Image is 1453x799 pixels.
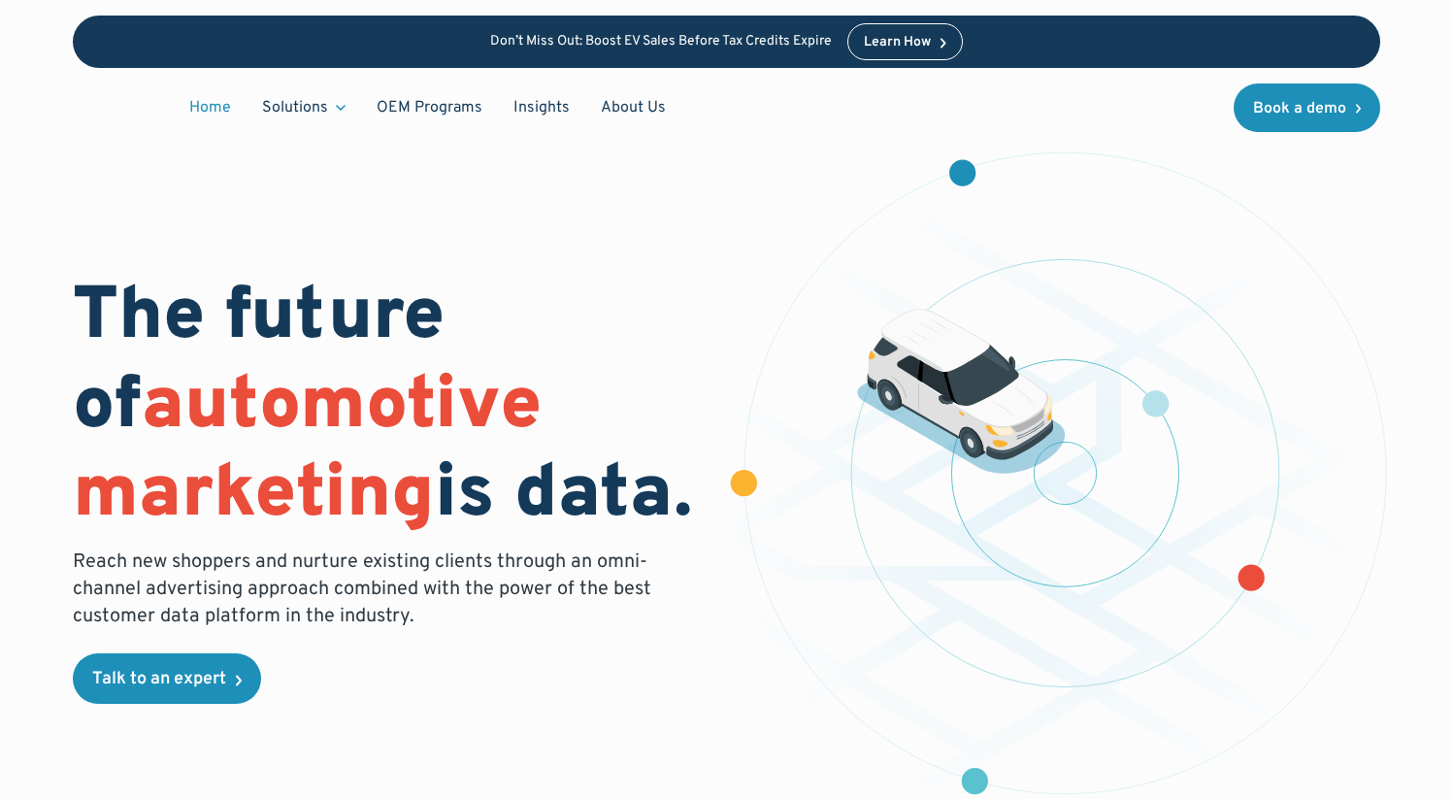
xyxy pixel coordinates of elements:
img: purecars logo [73,83,158,137]
a: Home [174,91,247,128]
a: Talk to an expert [73,653,261,704]
a: About Us [585,91,681,128]
p: Reach new shoppers and nurture existing clients through an omni-channel advertising approach comb... [73,549,663,630]
div: Book a demo [1253,104,1346,119]
a: Book a demo [1234,86,1381,135]
h1: The future of is data. [73,275,704,541]
a: Insights [498,91,585,128]
div: Learn How [864,36,931,50]
div: Solutions [247,91,361,128]
a: OEM Programs [361,91,498,128]
a: Learn How [847,23,963,60]
p: Don’t Miss Out: Boost EV Sales Before Tax Credits Expire [490,34,832,50]
div: Solutions [262,99,328,120]
img: illustration of a vehicle [857,310,1065,474]
div: Talk to an expert [92,671,226,688]
a: main [73,83,158,137]
span: automotive marketing [73,361,542,543]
